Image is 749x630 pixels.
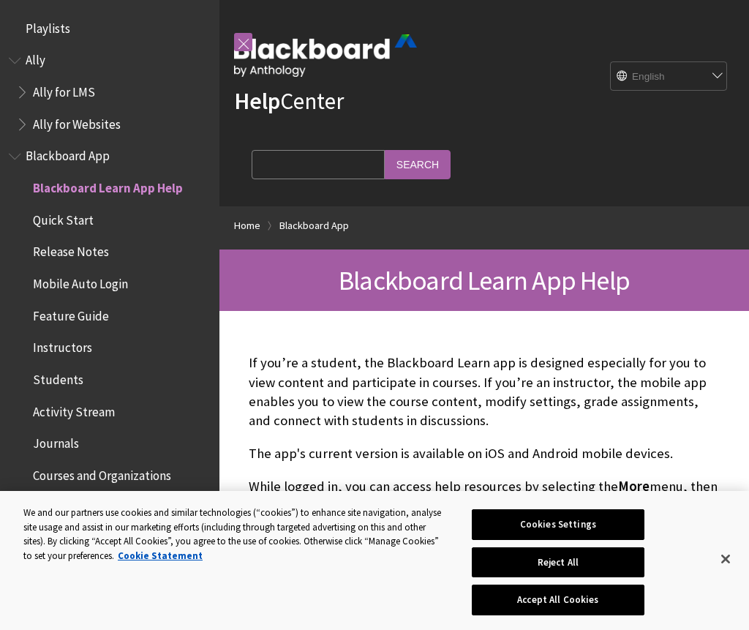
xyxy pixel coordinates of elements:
[118,550,203,562] a: More information about your privacy, opens in a new tab
[33,336,92,356] span: Instructors
[472,509,644,540] button: Cookies Settings
[26,144,110,164] span: Blackboard App
[234,217,260,235] a: Home
[234,86,280,116] strong: Help
[23,506,449,563] div: We and our partners use cookies and similar technologies (“cookies”) to enhance site navigation, ...
[26,48,45,68] span: Ally
[385,150,451,179] input: Search
[33,208,94,228] span: Quick Start
[710,543,742,575] button: Close
[33,271,128,291] span: Mobile Auto Login
[249,353,720,430] p: If you’re a student, the Blackboard Learn app is designed especially for you to view content and ...
[33,367,83,387] span: Students
[234,86,344,116] a: HelpCenter
[249,477,720,515] p: While logged in, you can access help resources by selecting the menu, then either or . The About ...
[472,547,644,578] button: Reject All
[339,263,630,297] span: Blackboard Learn App Help
[33,240,109,260] span: Release Notes
[611,62,728,91] select: Site Language Selector
[33,432,79,451] span: Journals
[33,463,171,483] span: Courses and Organizations
[33,304,109,323] span: Feature Guide
[33,400,115,419] span: Activity Stream
[26,16,70,36] span: Playlists
[9,16,211,41] nav: Book outline for Playlists
[33,176,183,195] span: Blackboard Learn App Help
[33,112,121,132] span: Ally for Websites
[9,48,211,137] nav: Book outline for Anthology Ally Help
[279,217,349,235] a: Blackboard App
[472,585,644,615] button: Accept All Cookies
[33,80,95,100] span: Ally for LMS
[234,34,417,77] img: Blackboard by Anthology
[618,478,650,495] span: More
[249,444,720,463] p: The app's current version is available on iOS and Android mobile devices.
